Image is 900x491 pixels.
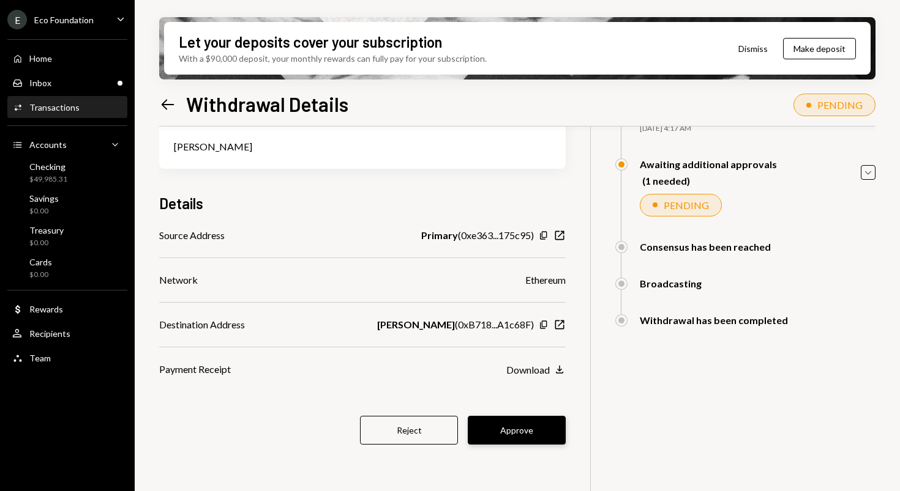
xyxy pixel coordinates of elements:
[29,53,52,64] div: Home
[7,221,127,251] a: Treasury$0.00
[377,317,534,332] div: ( 0xB718...A1c68F )
[29,174,67,185] div: $49,985.31
[29,161,67,172] div: Checking
[34,15,94,25] div: Eco Foundation
[159,273,198,287] div: Network
[7,133,127,155] a: Accounts
[29,328,70,339] div: Recipients
[640,124,876,134] div: [DATE] 4:17 AM
[29,102,80,113] div: Transactions
[29,353,51,363] div: Team
[29,193,59,204] div: Savings
[29,139,67,150] div: Accounts
[159,228,225,243] div: Source Address
[783,38,856,59] button: Make deposit
[640,278,702,289] div: Broadcasting
[640,314,788,326] div: Withdrawal has been completed
[7,322,127,344] a: Recipients
[186,92,348,116] h1: Withdrawal Details
[29,304,63,314] div: Rewards
[817,99,863,111] div: PENDING
[29,238,64,248] div: $0.00
[159,362,231,377] div: Payment Receipt
[29,225,64,235] div: Treasury
[421,228,458,243] b: Primary
[468,416,566,445] button: Approve
[7,347,127,369] a: Team
[7,190,127,219] a: Savings$0.00
[7,10,27,29] div: E
[640,241,771,253] div: Consensus has been reached
[179,52,487,65] div: With a $90,000 deposit, your monthly rewards can fully pay for your subscription.
[7,96,127,118] a: Transactions
[159,317,245,332] div: Destination Address
[525,273,566,287] div: Ethereum
[7,298,127,320] a: Rewards
[506,363,566,377] button: Download
[29,206,59,216] div: $0.00
[29,78,51,88] div: Inbox
[7,47,127,69] a: Home
[377,317,455,332] b: [PERSON_NAME]
[7,253,127,282] a: Cards$0.00
[174,139,551,154] div: [PERSON_NAME]
[664,199,709,211] div: PENDING
[7,72,127,94] a: Inbox
[506,364,550,375] div: Download
[642,175,777,186] div: (1 needed)
[29,257,52,267] div: Cards
[7,158,127,187] a: Checking$49,985.31
[29,270,52,280] div: $0.00
[159,193,203,213] h3: Details
[360,416,458,445] button: Reject
[421,228,534,243] div: ( 0xe363...175c95 )
[640,158,777,170] div: Awaiting additional approvals
[723,34,783,63] button: Dismiss
[179,32,442,52] div: Let your deposits cover your subscription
